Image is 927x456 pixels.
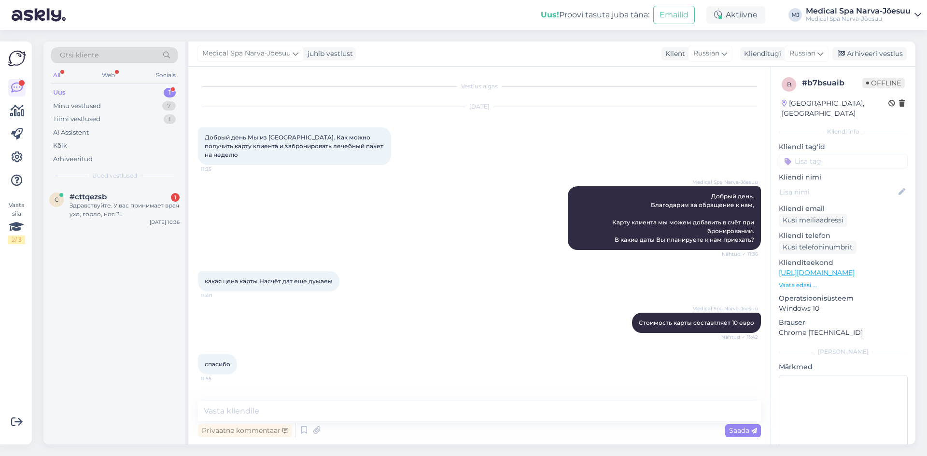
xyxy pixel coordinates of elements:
input: Lisa tag [779,154,908,168]
p: Operatsioonisüsteem [779,293,908,304]
span: b [787,81,791,88]
div: 2 / 3 [8,235,25,244]
input: Lisa nimi [779,187,897,197]
p: Kliendi email [779,204,908,214]
span: c [55,196,59,203]
span: 11:55 [201,375,237,382]
div: 1 [171,193,180,202]
div: [GEOGRAPHIC_DATA], [GEOGRAPHIC_DATA] [782,98,888,119]
a: [URL][DOMAIN_NAME] [779,268,855,277]
div: Vaata siia [8,201,25,244]
div: [PERSON_NAME] [779,347,908,356]
b: Uus! [541,10,559,19]
div: juhib vestlust [304,49,353,59]
div: Web [100,69,117,82]
div: Klient [661,49,685,59]
span: Medical Spa Narva-Jõesuu [692,305,758,312]
div: 1 [164,88,176,97]
div: Socials [154,69,178,82]
span: Nähtud ✓ 11:42 [721,333,758,341]
div: 7 [162,101,176,111]
span: Uued vestlused [92,171,137,180]
p: Brauser [779,318,908,328]
div: Küsi telefoninumbrit [779,241,857,254]
div: [DATE] [198,102,761,111]
p: Kliendi telefon [779,231,908,241]
p: Vaata edasi ... [779,281,908,290]
div: Arhiveeri vestlus [832,47,907,60]
div: Klienditugi [740,49,781,59]
span: Russian [693,48,719,59]
div: Kõik [53,141,67,151]
div: Здравствуйте. У вас принимает врач ухо, горло, нос ? [GEOGRAPHIC_DATA]. [70,201,180,219]
span: Otsi kliente [60,50,98,60]
p: Kliendi nimi [779,172,908,182]
div: 1 [164,114,176,124]
div: Küsi meiliaadressi [779,214,847,227]
a: Medical Spa Narva-JõesuuMedical Spa Narva-Jõesuu [806,7,921,23]
div: Vestlus algas [198,82,761,91]
div: Uus [53,88,66,97]
div: [DATE] 10:36 [150,219,180,226]
div: Kliendi info [779,127,908,136]
div: Tiimi vestlused [53,114,100,124]
span: 11:35 [201,166,237,173]
span: Medical Spa Narva-Jõesuu [692,179,758,186]
div: Medical Spa Narva-Jõesuu [806,15,911,23]
div: # b7bsuaib [802,77,862,89]
span: Nähtud ✓ 11:36 [722,250,758,258]
span: Offline [862,78,905,88]
div: MJ [788,8,802,22]
div: Medical Spa Narva-Jõesuu [806,7,911,15]
p: Kliendi tag'id [779,142,908,152]
div: Proovi tasuta juba täna: [541,9,649,21]
span: Medical Spa Narva-Jõesuu [202,48,291,59]
span: Стоимость карты составтляет 10 евро [639,319,754,326]
span: Russian [789,48,815,59]
button: Emailid [653,6,695,24]
div: Minu vestlused [53,101,101,111]
p: Windows 10 [779,304,908,314]
p: Märkmed [779,362,908,372]
span: #cttqezsb [70,193,107,201]
div: Privaatne kommentaar [198,424,292,437]
img: Askly Logo [8,49,26,68]
p: Chrome [TECHNICAL_ID] [779,328,908,338]
div: All [51,69,62,82]
div: Aktiivne [706,6,765,24]
span: 11:40 [201,292,237,299]
div: AI Assistent [53,128,89,138]
span: какая цена карты Насчёт дат еще думаем [205,277,333,285]
span: Добрый день Мы из [GEOGRAPHIC_DATA]. Как можно получить карту клиента и забронировать лечебный па... [205,134,385,158]
span: Saada [729,426,757,435]
p: Klienditeekond [779,258,908,268]
span: спасибо [205,360,230,368]
div: Arhiveeritud [53,154,93,164]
